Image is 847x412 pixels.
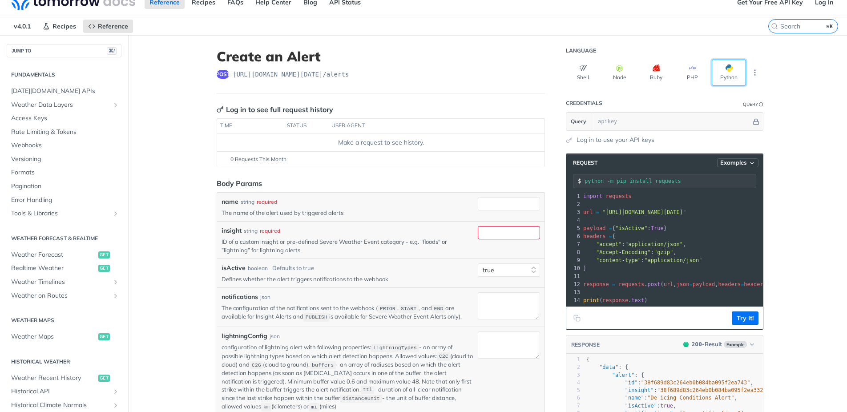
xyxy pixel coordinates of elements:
[712,60,746,85] button: Python
[38,20,81,33] a: Recipes
[743,101,763,108] div: QueryInformation
[222,238,474,254] p: ID of a custom insight or pre-defined Severe Weather Event category - e.g. "floods" or ”lightning...
[11,87,119,96] span: [DATE][DOMAIN_NAME] APIs
[217,104,333,115] div: Log in to see full request history
[7,330,121,343] a: Weather Mapsget
[373,345,417,351] span: lightningTypes
[612,372,635,378] span: "alert"
[7,399,121,412] a: Historical Climate NormalsShow subpages for Historical Climate Normals
[7,166,121,179] a: Formats
[625,395,644,401] span: "name"
[566,402,580,410] div: 7
[583,249,677,255] span: : ,
[615,225,647,231] span: "isActive"
[217,106,224,113] svg: Key
[112,292,119,299] button: Show subpages for Weather on Routes
[583,193,602,199] span: import
[222,304,474,321] p: The configuration of the notifications sent to the webhook ( , , and are available for Insight Al...
[625,387,654,393] span: "insight"
[7,85,121,98] a: [DATE][DOMAIN_NAME] APIs
[566,379,580,387] div: 4
[112,101,119,109] button: Show subpages for Weather Data Layers
[566,296,581,304] div: 14
[586,380,754,386] span: : ,
[771,23,778,30] svg: Search
[609,233,612,239] span: =
[11,196,119,205] span: Error Handling
[217,119,284,133] th: time
[583,257,702,263] span: :
[609,225,612,231] span: =
[439,354,448,360] span: C2C
[566,372,580,379] div: 3
[566,356,580,364] div: 1
[625,403,657,409] span: "isActive"
[625,241,683,247] span: "application/json"
[222,263,246,273] label: isActive
[648,281,661,287] span: post
[7,194,121,207] a: Error Handling
[7,372,121,385] a: Weather Recent Historyget
[596,209,599,215] span: =
[593,113,751,130] input: apikey
[654,249,673,255] span: "gzip"
[7,207,121,220] a: Tools & LibrariesShow subpages for Tools & Libraries
[98,251,110,259] span: get
[434,306,444,312] span: END
[583,281,770,287] span: . ( , , )
[631,297,644,303] span: text
[11,374,96,383] span: Weather Recent History
[112,279,119,286] button: Show subpages for Weather Timelines
[586,372,644,378] span: : {
[692,341,702,347] span: 200
[647,395,734,401] span: "De-icing Conditions Alert"
[248,264,268,272] div: boolean
[583,241,686,247] span: : ,
[586,387,770,393] span: : ,
[677,281,690,287] span: json
[583,233,615,239] span: {
[602,297,628,303] span: response
[566,288,581,296] div: 13
[744,281,766,287] span: headers
[112,402,119,409] button: Show subpages for Historical Climate Normals
[741,281,744,287] span: =
[11,401,110,410] span: Historical Climate Normals
[732,311,758,325] button: Try It!
[7,248,121,262] a: Weather Forecastget
[683,342,689,347] span: 200
[583,233,606,239] span: headers
[7,139,121,152] a: Webhooks
[343,396,380,402] span: distanceUnit
[571,117,586,125] span: Query
[566,113,591,130] button: Query
[7,180,121,193] a: Pagination
[7,262,121,275] a: Realtime Weatherget
[566,47,596,54] div: Language
[639,60,673,85] button: Ruby
[222,343,474,411] p: configuration of lightning alert with following properties: - an array of possible lightning type...
[583,225,667,231] span: { : }
[217,178,262,189] div: Body Params
[566,272,581,280] div: 11
[566,387,580,394] div: 5
[692,340,722,349] div: - Result
[217,70,229,79] span: post
[566,264,581,272] div: 10
[569,159,597,166] span: Request
[260,227,280,235] div: required
[625,380,638,386] span: "id"
[720,159,747,166] span: Examples
[221,138,541,147] div: Make a request to see history.
[98,265,110,272] span: get
[690,281,693,287] span: =
[586,364,628,370] span: : {
[571,311,583,325] button: Copy to clipboard
[11,128,119,137] span: Rate Limiting & Tokens
[312,362,334,368] span: buffers
[743,101,758,108] div: Query
[566,224,581,232] div: 5
[583,281,609,287] span: response
[306,314,327,320] span: PUBLISH
[577,135,654,145] a: Log in to use your API keys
